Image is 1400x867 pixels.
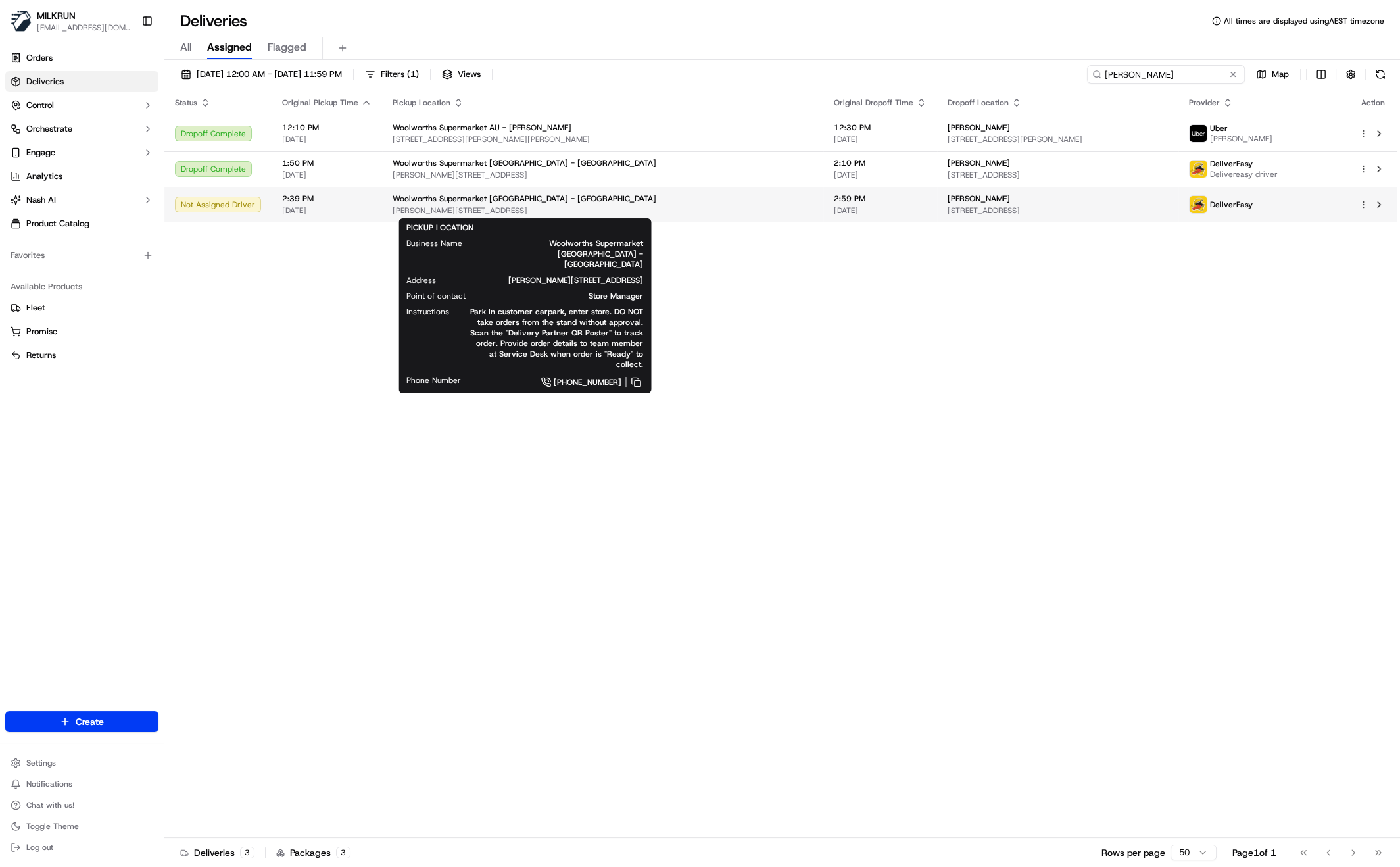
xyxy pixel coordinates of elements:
[381,68,419,80] span: Filters
[948,134,1168,145] span: [STREET_ADDRESS][PERSON_NAME]
[26,758,56,768] span: Settings
[5,775,158,793] button: Notifications
[5,276,158,297] div: Available Products
[13,192,24,203] div: 📗
[180,39,191,55] span: All
[26,800,74,810] span: Chat with us!
[1210,123,1228,134] span: Uber
[106,186,216,209] a: 💻API Documentation
[1272,68,1289,80] span: Map
[1210,134,1272,144] span: [PERSON_NAME]
[11,302,153,314] a: Fleet
[131,223,159,233] span: Pylon
[1250,65,1295,84] button: Map
[5,166,158,187] a: Analytics
[26,302,45,314] span: Fleet
[393,122,571,133] span: Woolworths Supermarket AU - [PERSON_NAME]
[26,191,101,204] span: Knowledge Base
[834,134,927,145] span: [DATE]
[393,193,656,204] span: Woolworths Supermarket [GEOGRAPHIC_DATA] - [GEOGRAPHIC_DATA]
[393,158,656,168] span: Woolworths Supermarket [GEOGRAPHIC_DATA] - [GEOGRAPHIC_DATA]
[1189,97,1220,108] span: Provider
[26,218,89,230] span: Product Catalog
[5,5,136,37] button: MILKRUNMILKRUN[EMAIL_ADDRESS][DOMAIN_NAME]
[282,134,372,145] span: [DATE]
[276,846,350,859] div: Packages
[11,326,153,337] a: Promise
[282,170,372,180] span: [DATE]
[26,842,53,853] span: Log out
[224,130,239,145] button: Start new chat
[406,375,461,385] span: Phone Number
[1224,16,1384,26] span: All times are displayed using AEST timezone
[37,9,76,22] button: MILKRUN
[948,122,1010,133] span: [PERSON_NAME]
[1210,159,1253,169] span: DeliverEasy
[26,76,64,87] span: Deliveries
[26,147,55,159] span: Engage
[948,170,1168,180] span: [STREET_ADDRESS]
[282,205,372,216] span: [DATE]
[554,377,621,387] span: [PHONE_NUMBER]
[268,39,306,55] span: Flagged
[948,193,1010,204] span: [PERSON_NAME]
[5,245,158,266] div: Favorites
[834,158,927,168] span: 2:10 PM
[282,193,372,204] span: 2:39 PM
[1087,65,1245,84] input: Type to search
[1359,97,1387,108] div: Action
[5,95,158,116] button: Control
[406,238,462,249] span: Business Name
[180,11,247,32] h1: Deliveries
[5,213,158,234] a: Product Catalog
[393,205,813,216] span: [PERSON_NAME][STREET_ADDRESS]
[393,134,813,145] span: [STREET_ADDRESS][PERSON_NAME][PERSON_NAME]
[482,375,643,389] a: [PHONE_NUMBER]
[13,13,39,39] img: Nash
[834,122,927,133] span: 12:30 PM
[93,222,159,233] a: Powered byPylon
[406,222,473,233] span: PICKUP LOCATION
[207,39,252,55] span: Assigned
[5,71,158,92] a: Deliveries
[5,321,158,342] button: Promise
[26,194,56,206] span: Nash AI
[282,97,358,108] span: Original Pickup Time
[457,275,643,285] span: [PERSON_NAME][STREET_ADDRESS]
[406,307,449,317] span: Instructions
[1101,846,1165,859] p: Rows per page
[1190,125,1207,142] img: uber-new-logo.jpeg
[26,779,72,789] span: Notifications
[5,142,158,163] button: Engage
[336,847,350,858] div: 3
[1190,196,1207,213] img: delivereasy_logo.png
[45,139,166,149] div: We're available if you need us!
[124,191,211,204] span: API Documentation
[5,118,158,139] button: Orchestrate
[76,715,104,728] span: Create
[5,817,158,835] button: Toggle Theme
[5,711,158,732] button: Create
[282,122,372,133] span: 12:10 PM
[26,170,62,182] span: Analytics
[407,68,419,80] span: ( 1 )
[282,158,372,168] span: 1:50 PM
[834,170,927,180] span: [DATE]
[45,126,216,139] div: Start new chat
[26,821,79,831] span: Toggle Theme
[180,846,254,859] div: Deliveries
[1190,161,1207,178] img: delivereasy_logo.png
[458,68,481,80] span: Views
[436,65,487,84] button: Views
[487,291,643,301] span: Store Manager
[834,193,927,204] span: 2:59 PM
[197,68,342,80] span: [DATE] 12:00 AM - [DATE] 11:59 PM
[834,97,913,108] span: Original Dropoff Time
[834,205,927,216] span: [DATE]
[240,847,254,858] div: 3
[37,22,131,33] button: [EMAIL_ADDRESS][DOMAIN_NAME]
[470,307,643,370] span: Park in customer carpark, enter store. DO NOT take orders from the stand without approval. Scan t...
[406,291,466,301] span: Point of contact
[26,326,57,337] span: Promise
